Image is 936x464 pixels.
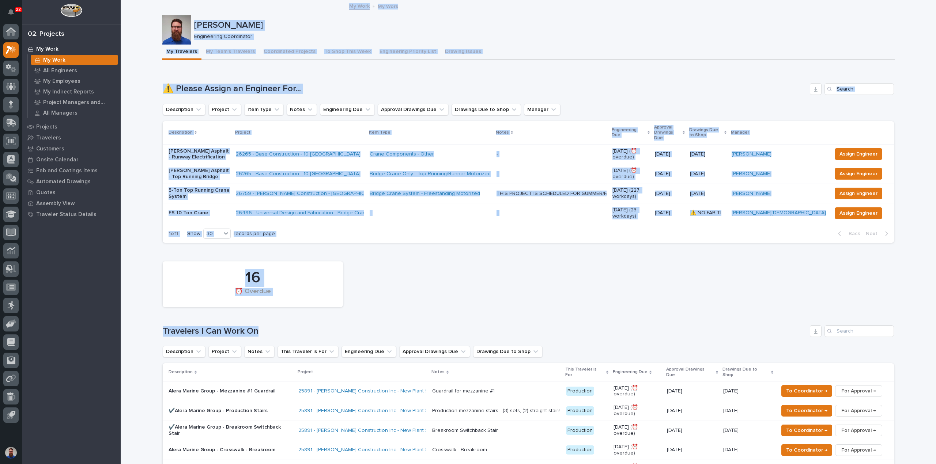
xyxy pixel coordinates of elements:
h1: Travelers I Can Work On [163,326,807,337]
p: ✔️Alera Marine Group - Breakroom Switchback Stair [169,424,292,437]
tr: Alera Marine Group - Mezzanine #1 Guardrail25891 - [PERSON_NAME] Construction Inc - New Plant Set... [163,381,894,401]
a: My Employees [28,76,121,86]
a: 26759 - [PERSON_NAME] Construction - [GEOGRAPHIC_DATA] Department 5T Bridge Crane [236,191,452,197]
p: ✔️Alera Marine Group - Production Stairs [169,408,292,414]
p: Travelers [36,135,61,141]
span: For Approval → [841,446,876,455]
p: Assembly View [36,200,75,207]
tr: [PERSON_NAME] Asphalt - Runway Electrification26265 - Base Construction - 10 [GEOGRAPHIC_DATA] Cr... [163,144,894,164]
tr: ✔️Alera Marine Group - Breakroom Switchback Stair25891 - [PERSON_NAME] Construction Inc - New Pla... [163,421,894,440]
a: Project Managers and Engineers [28,97,121,107]
a: Fab and Coatings Items [22,165,121,176]
button: For Approval → [835,385,882,397]
button: users-avatar [3,445,19,460]
p: [DATE] [723,406,740,414]
a: Bridge Crane Only - Top Running/Runner Motorized [370,171,491,177]
tr: Alera Marine Group - Crosswalk - Breakroom25891 - [PERSON_NAME] Construction Inc - New Plant Setu... [163,440,894,460]
p: [DATE] [690,189,707,197]
p: [DATE] [723,387,740,394]
button: Assign Engineer [835,148,882,160]
span: For Approval → [841,387,876,395]
a: 26265 - Base Construction - 10 [GEOGRAPHIC_DATA] [236,171,361,177]
div: - [497,171,498,177]
p: Project Managers and Engineers [43,99,115,106]
p: [PERSON_NAME] [194,20,892,31]
button: Drawings Due to Shop [473,346,543,357]
button: Engineering Due [320,104,375,115]
button: Next [863,230,894,237]
input: Search [824,83,894,95]
a: [PERSON_NAME] [732,191,771,197]
div: Production [566,445,594,455]
p: records per page [234,231,275,237]
p: My Work [36,46,58,53]
p: [PERSON_NAME] Asphalt - Runway Electrification [169,148,230,161]
p: Manager [731,129,749,137]
span: Next [866,230,882,237]
p: [DATE] [723,445,740,453]
a: 25891 - [PERSON_NAME] Construction Inc - New Plant Setup - Mezzanine Project [298,388,487,394]
a: Automated Drawings [22,176,121,187]
div: 30 [204,230,221,238]
a: Traveler Status Details [22,209,121,220]
button: Assign Engineer [835,188,882,199]
p: [DATE] [690,150,707,157]
button: Approval Drawings Due [378,104,449,115]
p: Project [235,129,250,137]
button: Manager [524,104,561,115]
p: My Indirect Reports [43,89,94,95]
p: Approval Drawings Due [654,123,681,142]
button: Approval Drawings Due [399,346,470,357]
button: Item Type [244,104,284,115]
button: To Coordinator → [781,425,832,436]
a: All Engineers [28,65,121,76]
a: 25891 - [PERSON_NAME] Construction Inc - New Plant Setup - Mezzanine Project [298,408,487,414]
button: Notes [287,104,317,115]
p: [DATE] [655,171,684,177]
a: [PERSON_NAME] [732,171,771,177]
div: 02. Projects [28,30,64,38]
p: Quotes [36,189,56,196]
p: [DATE] [667,408,717,414]
p: Item Type [369,129,390,137]
span: Assign Engineer [839,150,877,158]
p: [DATE] [690,169,707,177]
p: Engineering Coordinator [194,34,889,40]
p: [DATE] (227 workdays) [612,187,649,200]
div: Breakroom Switchback Stair [432,427,498,434]
a: 26265 - Base Construction - 10 [GEOGRAPHIC_DATA] [236,151,361,157]
a: 26496 - Universal Design and Fabrication - Bridge Crane 10 Ton [236,210,386,216]
button: Assign Engineer [835,207,882,219]
button: My Travelers [162,45,201,60]
p: This Traveler is For [565,365,605,379]
button: Description [163,346,205,357]
p: 5-Ton Top Running Crane System [169,187,230,200]
p: All Engineers [43,68,77,74]
p: Onsite Calendar [36,157,79,163]
p: [DATE] [655,191,684,197]
p: Approval Drawings Due [666,365,714,379]
button: Project [208,104,241,115]
p: [DATE] (⏰ overdue) [612,148,649,161]
div: - [497,210,498,216]
span: Assign Engineer [839,209,877,218]
a: Bridge Crane System - Freestanding Motorized [370,191,480,197]
p: Alera Marine Group - Mezzanine #1 Guardrail [169,388,292,394]
button: Notifications [3,4,19,20]
a: Assembly View [22,198,121,209]
p: - [370,210,491,216]
div: Crosswalk - Breakroom [432,447,487,453]
p: [DATE] [723,426,740,434]
p: Engineering Due [612,126,645,139]
a: My Work [22,43,121,54]
p: 1 of 1 [163,225,184,243]
button: Back [832,230,863,237]
a: [PERSON_NAME] [732,151,771,157]
button: Drawings Due to Shop [452,104,521,115]
button: Description [163,104,205,115]
p: Description [169,129,193,137]
p: Description [169,368,193,376]
span: To Coordinator → [786,406,827,415]
div: Production [566,387,594,396]
p: Drawings Due to Shop [722,365,769,379]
